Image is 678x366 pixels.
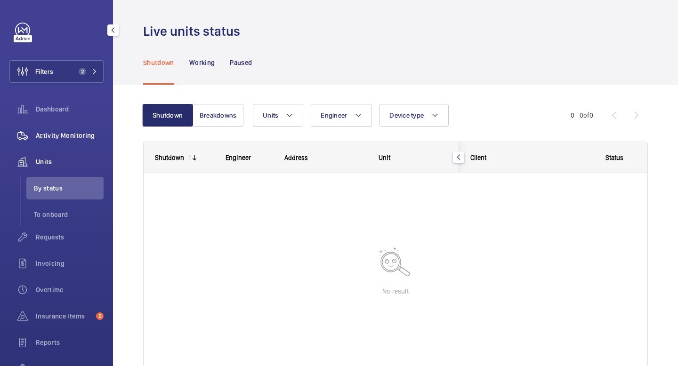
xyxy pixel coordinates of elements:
span: of [583,111,589,119]
button: Units [253,104,303,127]
span: Insurance items [36,311,92,321]
p: Paused [230,58,252,67]
span: To onboard [34,210,104,219]
span: Address [284,154,308,161]
button: Filters2 [9,60,104,83]
span: Invoicing [36,259,104,268]
span: Filters [35,67,53,76]
div: Unit [379,154,448,161]
span: Engineer [226,154,251,161]
span: 5 [96,312,104,320]
button: Engineer [311,104,372,127]
h1: Live units status [143,23,246,40]
p: Working [189,58,215,67]
span: Client [470,154,486,161]
button: Device type [379,104,449,127]
span: Reports [36,338,104,347]
span: Requests [36,232,104,242]
span: By status [34,183,104,193]
span: Status [605,154,623,161]
button: Shutdown [142,104,193,127]
button: Breakdowns [193,104,243,127]
span: 0 - 0 0 [571,112,593,119]
span: Overtime [36,285,104,294]
div: Shutdown [155,154,184,161]
span: Units [263,111,278,119]
span: Dashboard [36,104,104,114]
span: Units [36,157,104,167]
span: 2 [79,68,86,75]
p: Shutdown [143,58,174,67]
span: Engineer [321,111,347,119]
span: Device type [389,111,424,119]
span: Activity Monitoring [36,131,104,140]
